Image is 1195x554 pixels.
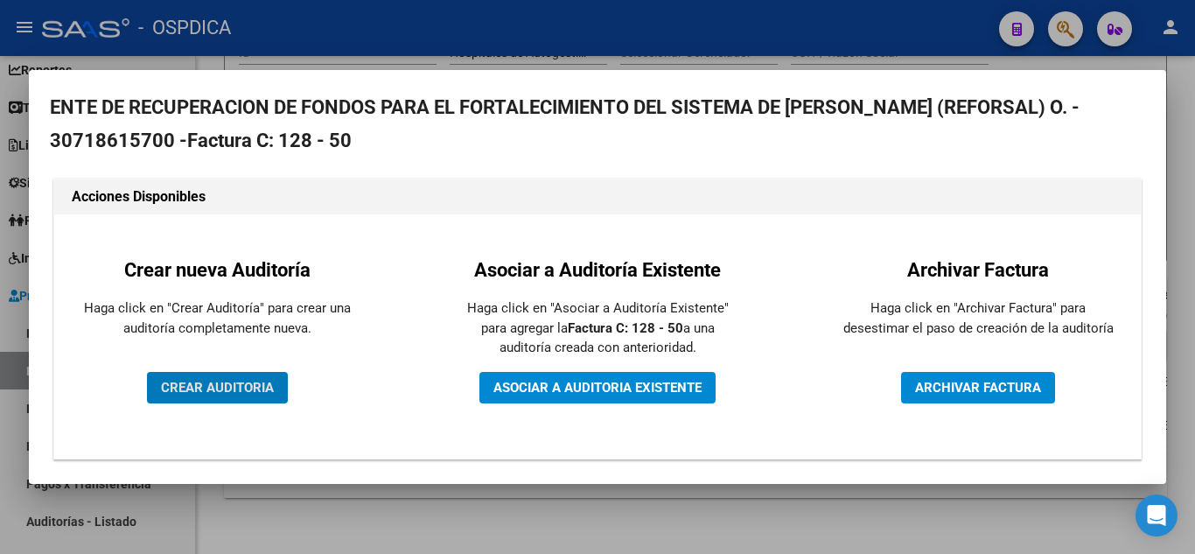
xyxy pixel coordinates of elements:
p: Haga click en "Crear Auditoría" para crear una auditoría completamente nueva. [81,298,353,338]
span: ARCHIVAR FACTURA [915,380,1041,396]
p: Haga click en "Asociar a Auditoría Existente" para agregar la a una auditoría creada con anterior... [462,298,733,358]
h2: Asociar a Auditoría Existente [462,256,733,284]
strong: Factura C: 128 - 50 [187,130,352,151]
span: CREAR AUDITORIA [161,380,274,396]
h2: Crear nueva Auditoría [81,256,353,284]
span: ASOCIAR A AUDITORIA EXISTENTE [493,380,702,396]
h1: Acciones Disponibles [72,186,1123,207]
div: Open Intercom Messenger [1136,494,1178,536]
h2: ENTE DE RECUPERACION DE FONDOS PARA EL FORTALECIMIENTO DEL SISTEMA DE [PERSON_NAME] (REFORSAL) O.... [50,91,1145,158]
button: ASOCIAR A AUDITORIA EXISTENTE [479,372,716,403]
h2: Archivar Factura [842,256,1114,284]
button: ARCHIVAR FACTURA [901,372,1055,403]
button: CREAR AUDITORIA [147,372,288,403]
p: Haga click en "Archivar Factura" para desestimar el paso de creación de la auditoría [842,298,1114,338]
strong: Factura C: 128 - 50 [568,320,683,336]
